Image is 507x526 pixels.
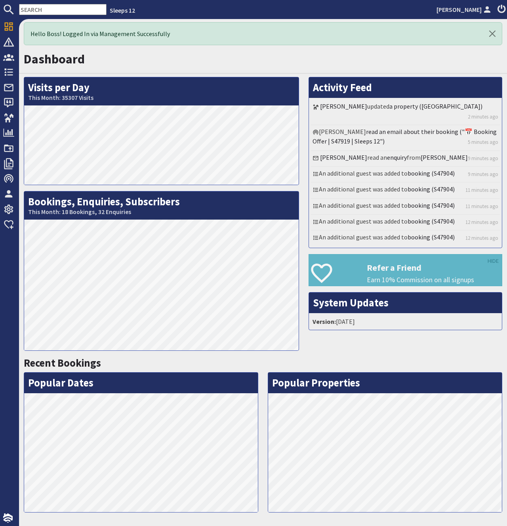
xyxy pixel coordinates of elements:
[465,186,498,194] a: 11 minutes ago
[313,296,389,309] a: System Updates
[24,51,85,67] a: Dashboard
[24,191,299,220] h2: Bookings, Enquiries, Subscribers
[367,262,502,273] h3: Refer a Friend
[408,201,455,209] a: booking (S47904)
[28,94,295,101] small: This Month: 35307 Visits
[311,231,500,246] li: An additional guest was added to
[465,234,498,242] a: 12 minutes ago
[389,102,482,110] a: a property ([GEOGRAPHIC_DATA])
[311,215,500,231] li: An additional guest was added to
[408,233,455,241] a: booking (S47904)
[468,138,498,146] a: 5 minutes ago
[311,100,500,125] li: updated
[313,128,497,145] a: read an email about their booking ("📅 Booking Offer | S47919 | Sleeps 12")
[268,373,502,393] h2: Popular Properties
[24,77,299,105] h2: Visits per Day
[468,155,498,162] a: 9 minutes ago
[311,167,500,183] li: An additional guest was added to
[311,151,500,167] li: read an from
[320,153,367,161] a: [PERSON_NAME]
[19,4,107,15] input: SEARCH
[28,208,295,216] small: This Month: 18 Bookings, 32 Enquiries
[367,275,502,285] p: Earn 10% Commission on all signups
[421,153,468,161] a: [PERSON_NAME]
[465,203,498,210] a: 11 minutes ago
[313,81,372,94] a: Activity Feed
[436,5,493,14] a: [PERSON_NAME]
[309,254,502,286] a: Refer a Friend Earn 10% Commission on all signups
[408,185,455,193] a: booking (S47904)
[468,170,498,178] a: 9 minutes ago
[311,125,500,151] li: [PERSON_NAME]
[311,199,500,215] li: An additional guest was added to
[24,356,101,369] a: Recent Bookings
[468,113,498,121] a: 2 minutes ago
[313,318,336,325] strong: Version:
[320,102,367,110] a: [PERSON_NAME]
[311,183,500,199] li: An additional guest was added to
[311,315,500,328] li: [DATE]
[465,218,498,226] a: 12 minutes ago
[24,373,258,393] h2: Popular Dates
[110,6,135,14] a: Sleeps 12
[387,153,407,161] a: enquiry
[408,217,455,225] a: booking (S47904)
[488,257,499,266] a: HIDE
[24,22,502,45] div: Hello Boss! Logged In via Management Successfully
[3,513,13,523] img: staytech_i_w-64f4e8e9ee0a9c174fd5317b4b171b261742d2d393467e5bdba4413f4f884c10.svg
[408,169,455,177] a: booking (S47904)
